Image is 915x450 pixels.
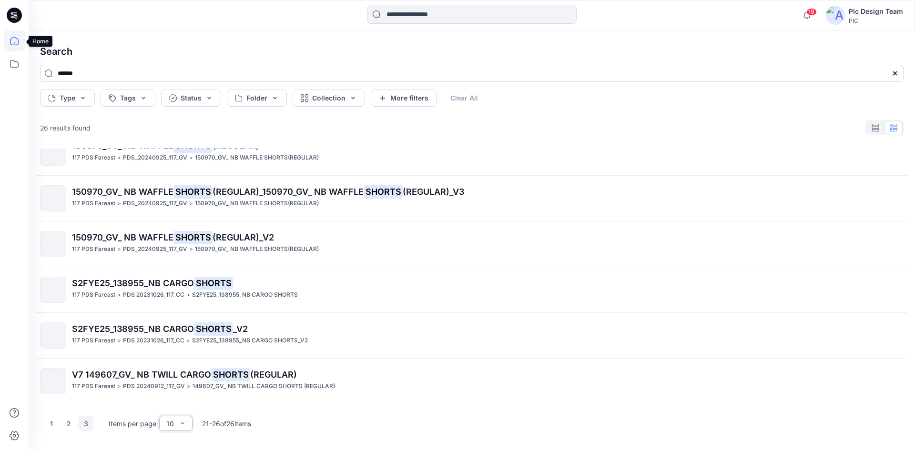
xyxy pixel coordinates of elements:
p: PDS 20231026_117_CC [123,290,184,300]
span: S2FYE25_138955_NB CARGO [72,278,194,288]
p: > [189,244,193,254]
p: PDS 20240912_117_GV [123,381,185,391]
span: (REGULAR)_V3 [403,187,464,197]
p: 117 PDS Fareast [72,290,115,300]
mark: SHORTS [364,185,403,198]
p: > [117,199,121,209]
a: V7 149607_GV_ NB TWILL CARGOSHORTS(REGULAR)117 PDS Fareast>PDS 20240912_117_GV>149607_GV_ NB TWIL... [34,362,909,400]
mark: SHORTS [194,276,233,290]
span: (REGULAR)_150970_GV_ NB WAFFLE [213,187,364,197]
span: (REGULAR)_V2 [213,232,274,242]
p: > [117,153,121,163]
button: 3 [78,416,93,431]
p: 26 results found [40,123,91,133]
p: PDS_20240925_117_GV [123,199,187,209]
p: PDS 20231026_117_CC [123,336,184,346]
p: 150970_GV_ NB WAFFLE SHORTS(REGULAR) [195,199,319,209]
p: 117 PDS Fareast [72,244,115,254]
p: > [187,381,191,391]
span: 150970_GV_ NB WAFFLE [72,232,173,242]
button: 2 [61,416,76,431]
span: _V2 [233,324,248,334]
a: 150970_GV_ NB WAFFLESHORTS(REGULAR)117 PDS Fareast>PDS_20240925_117_GV>150970_GV_ NB WAFFLE SHORT... [34,134,909,171]
span: V7 149607_GV_ NB TWILL CARGO [72,370,211,380]
p: 117 PDS Fareast [72,199,115,209]
div: PIC [849,17,903,24]
p: 21 - 26 of 26 items [202,419,251,429]
button: More filters [371,90,437,107]
button: 1 [44,416,59,431]
h4: Search [32,38,911,65]
span: 19 [806,8,817,16]
mark: SHORTS [173,230,213,244]
div: 10 [166,419,174,429]
p: PDS_20240925_117_GV [123,153,187,163]
span: S2FYE25_138955_NB CARGO [72,324,194,334]
p: > [189,153,193,163]
p: 117 PDS Fareast [72,336,115,346]
p: PDS_20240925_117_GV [123,244,187,254]
p: 117 PDS Fareast [72,153,115,163]
span: 150970_GV_ NB WAFFLE [72,187,173,197]
p: 149607_GV_ NB TWILL CARGO SHORTS (REGULAR) [193,381,335,391]
a: 150970_GV_ NB WAFFLESHORTS(REGULAR)_V2117 PDS Fareast>PDS_20240925_117_GV>150970_GV_ NB WAFFLE SH... [34,225,909,263]
button: Tags [101,90,155,107]
mark: SHORTS [211,368,250,381]
a: S2FYE25_138955_NB CARGOSHORTS117 PDS Fareast>PDS 20231026_117_CC>S2FYE25_138955_NB CARGO SHORTS [34,271,909,309]
button: Status [161,90,221,107]
p: 150970_GV_ NB WAFFLE SHORTS(REGULAR) [195,244,319,254]
mark: SHORTS [173,185,213,198]
p: 150970_GV_ NB WAFFLE SHORTS(REGULAR) [195,153,319,163]
img: avatar [826,6,845,25]
mark: SHORTS [194,322,233,335]
p: 117 PDS Fareast [72,381,115,391]
p: > [117,381,121,391]
a: 150970_GV_ NB WAFFLESHORTS(REGULAR)_150970_GV_ NB WAFFLESHORTS(REGULAR)_V3117 PDS Fareast>PDS_202... [34,180,909,217]
p: Items per page [109,419,156,429]
span: (REGULAR) [250,370,297,380]
div: Pic Design Team [849,6,903,17]
p: > [117,336,121,346]
p: S2FYE25_138955_NB CARGO SHORTS_V2 [192,336,308,346]
p: S2FYE25_138955_NB CARGO SHORTS [192,290,298,300]
p: > [186,290,190,300]
p: > [117,290,121,300]
p: > [186,336,190,346]
mark: SHORTS [173,139,213,152]
button: Folder [227,90,287,107]
button: Type [40,90,95,107]
button: Collection [293,90,365,107]
p: > [117,244,121,254]
a: S2FYE25_138955_NB CARGOSHORTS_V2117 PDS Fareast>PDS 20231026_117_CC>S2FYE25_138955_NB CARGO SHORT... [34,317,909,354]
p: > [189,199,193,209]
